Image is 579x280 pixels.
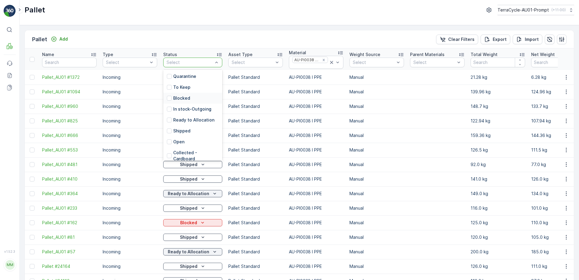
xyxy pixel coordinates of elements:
p: Manual [349,162,404,168]
a: Pallet_AU01 #825 [42,118,97,124]
p: Select [167,59,213,65]
div: MM [5,260,15,270]
div: Toggle Row Selected [30,75,35,80]
p: Incoming [103,89,157,95]
p: Select [353,59,395,65]
p: TerraCycle-AU01-Prompt [498,7,549,13]
p: 159.36 kg [471,132,525,138]
p: AU-PI0038 I PPE [289,191,343,197]
span: v 1.52.3 [4,250,16,253]
button: Shipped [163,205,222,212]
p: Blocked [173,95,190,101]
p: Incoming [103,103,157,109]
p: Name [42,52,54,58]
a: Pallet_AU01 #364 [42,191,97,197]
p: AU-PI0038 I PPE [289,74,343,80]
p: Pallet Standard [228,220,283,226]
a: Pallet_AU01 #162 [42,220,97,226]
p: 126.0 kg [471,263,525,269]
p: Manual [349,118,404,124]
p: Incoming [103,74,157,80]
p: Weight Source [349,52,380,58]
p: Shipped [180,234,197,240]
p: Shipped [180,162,197,168]
p: Blocked [180,220,197,226]
p: Export [493,36,507,42]
p: Ready to Allocation [168,249,209,255]
p: Incoming [103,118,157,124]
div: Toggle Row Selected [30,148,35,152]
p: Total Weight [471,52,498,58]
p: AU-PI0038 I PPE [289,162,343,168]
p: Collected - Cardboard [173,150,219,162]
p: 125.0 kg [471,220,525,226]
p: Pallet Standard [228,191,283,197]
p: Shipped [180,263,197,269]
p: Manual [349,249,404,255]
p: Shipped [180,176,197,182]
p: Select [232,59,273,65]
button: TerraCycle-AU01-Prompt(+11:00) [498,5,574,15]
p: 139.96 kg [471,89,525,95]
button: Export [481,35,510,44]
input: Search [42,58,97,67]
p: 148.7 kg [471,103,525,109]
p: Manual [349,205,404,211]
p: ( +11:00 ) [551,8,566,12]
div: AU-PI0038 I PPE [293,57,320,63]
p: Pallet Standard [228,147,283,153]
button: Shipped [163,234,222,241]
p: AU-PI0038 I PPE [289,220,343,226]
p: 141.0 kg [471,176,525,182]
p: 122.94 kg [471,118,525,124]
p: Type [103,52,113,58]
span: Pallet_AU01 #233 [42,205,97,211]
button: Shipped [163,175,222,183]
a: Pallet_AU01 #1372 [42,74,97,80]
p: Manual [349,176,404,182]
p: Pallet Standard [228,74,283,80]
p: Pallet [25,5,45,15]
input: Search [471,58,525,67]
p: Manual [349,263,404,269]
div: Toggle Row Selected [30,162,35,167]
p: Manual [349,234,404,240]
p: Status [163,52,177,58]
a: Pallet_AU01 #1094 [42,89,97,95]
p: 92.0 kg [471,162,525,168]
span: Pallet #24164 [42,263,97,269]
p: 21.28 kg [471,74,525,80]
a: Pallet_AU01 #57 [42,249,97,255]
p: AU-PI0038 I PPE [289,147,343,153]
div: Toggle Row Selected [30,118,35,123]
p: Incoming [103,191,157,197]
p: Clear Filters [448,36,475,42]
p: Manual [349,89,404,95]
div: Toggle Row Selected [30,177,35,182]
span: Pallet_AU01 #666 [42,132,97,138]
p: Shipped [173,128,190,134]
a: Pallet_AU01 #481 [42,162,97,168]
p: 126.5 kg [471,147,525,153]
p: AU-PI0038 I PPE [289,176,343,182]
p: Incoming [103,132,157,138]
p: AU-PI0038 I PPE [289,263,343,269]
button: Clear Filters [436,35,478,44]
button: Shipped [163,263,222,270]
p: Pallet Standard [228,162,283,168]
p: Pallet Standard [228,205,283,211]
a: Pallet_AU01 #553 [42,147,97,153]
p: Add [59,36,68,42]
span: Pallet_AU01 #81 [42,234,97,240]
p: Pallet Standard [228,89,283,95]
p: 149.0 kg [471,191,525,197]
p: Open [173,139,184,145]
div: Toggle Row Selected [30,249,35,254]
div: Toggle Row Selected [30,220,35,225]
p: Asset Type [228,52,253,58]
span: Pallet_AU01 #960 [42,103,97,109]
